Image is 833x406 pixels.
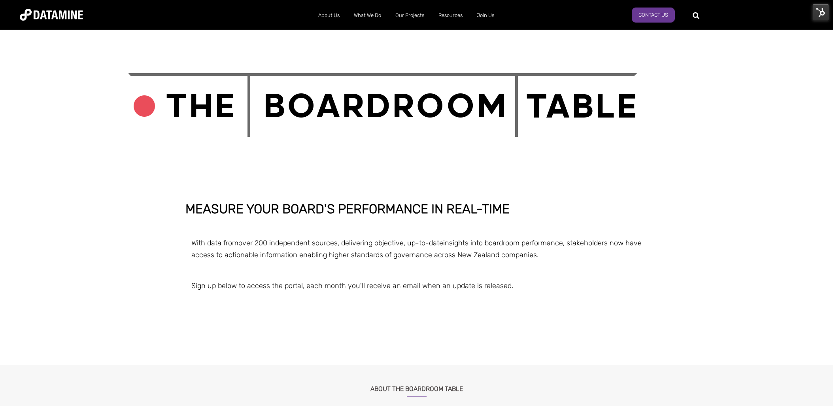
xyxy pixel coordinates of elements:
h1: MEASURE YOUR BOARD'S PERFORMANCE IN REAL-TIME [185,202,648,216]
a: Join Us [470,5,501,26]
iframe: Embedded CTA [348,315,485,338]
a: What We Do [347,5,388,26]
a: About Us [311,5,347,26]
a: Contact Us [632,8,675,23]
span: insights into boardroom performance, s [443,239,570,247]
span: higher standards of governance across New Zealand companies [329,250,537,259]
span: Sign up below to access the portal, each month you'll receive an email when an update is released. [191,281,513,290]
span: over 200 independent sources [238,239,338,247]
span: . [537,250,538,259]
span: With data from , delivering objective, up-to-date [191,239,570,247]
h3: About the boardroom table [185,375,648,397]
img: HubSpot Tools Menu Toggle [812,4,829,21]
a: Resources [431,5,470,26]
img: Datamine [20,9,83,21]
a: Our Projects [388,5,431,26]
